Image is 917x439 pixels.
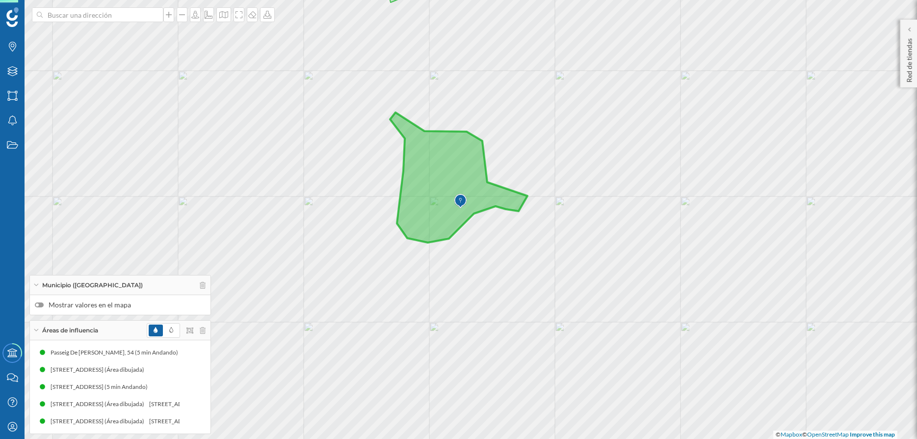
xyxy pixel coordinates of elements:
[51,382,153,392] div: [STREET_ADDRESS] (5 min Andando)
[149,416,248,426] div: [STREET_ADDRESS] (Área dibujada)
[149,399,248,409] div: [STREET_ADDRESS] (Área dibujada)
[35,300,206,310] label: Mostrar valores en el mapa
[51,399,149,409] div: [STREET_ADDRESS] (Área dibujada)
[773,431,897,439] div: © ©
[51,348,183,357] div: Passeig De [PERSON_NAME], 54 (5 min Andando)
[20,7,54,16] span: Soporte
[781,431,802,438] a: Mapbox
[42,326,98,335] span: Áreas de influencia
[807,431,849,438] a: OpenStreetMap
[454,192,467,211] img: Marker
[904,34,914,82] p: Red de tiendas
[850,431,895,438] a: Improve this map
[51,365,149,375] div: [STREET_ADDRESS] (Área dibujada)
[6,7,19,27] img: Geoblink Logo
[51,416,149,426] div: [STREET_ADDRESS] (Área dibujada)
[42,281,143,290] span: Municipio ([GEOGRAPHIC_DATA])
